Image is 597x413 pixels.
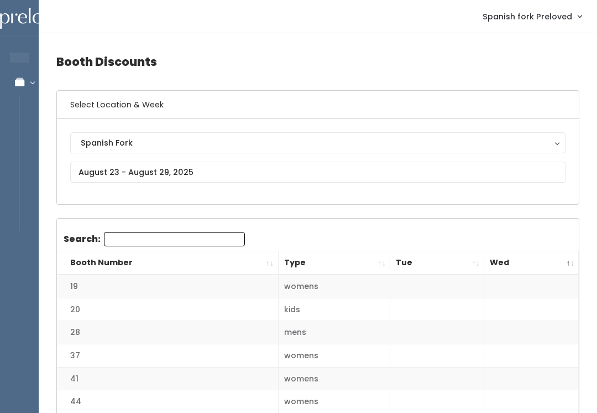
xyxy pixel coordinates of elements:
label: Search: [64,232,245,246]
span: Spanish fork Preloved [483,11,572,23]
th: Booth Number: activate to sort column ascending [57,251,278,275]
a: Spanish fork Preloved [472,4,593,28]
td: 41 [57,367,278,390]
td: 19 [57,275,278,298]
h6: Select Location & Week [57,91,579,119]
td: kids [278,298,390,321]
th: Wed: activate to sort column descending [484,251,579,275]
div: Spanish Fork [81,137,555,149]
th: Tue: activate to sort column ascending [390,251,484,275]
td: womens [278,367,390,390]
td: mens [278,321,390,344]
h4: Booth Discounts [56,47,579,77]
input: Search: [104,232,245,246]
td: 20 [57,298,278,321]
button: Spanish Fork [70,132,565,153]
th: Type: activate to sort column ascending [278,251,390,275]
td: 28 [57,321,278,344]
input: August 23 - August 29, 2025 [70,162,565,183]
td: womens [278,344,390,368]
td: 37 [57,344,278,368]
td: womens [278,275,390,298]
